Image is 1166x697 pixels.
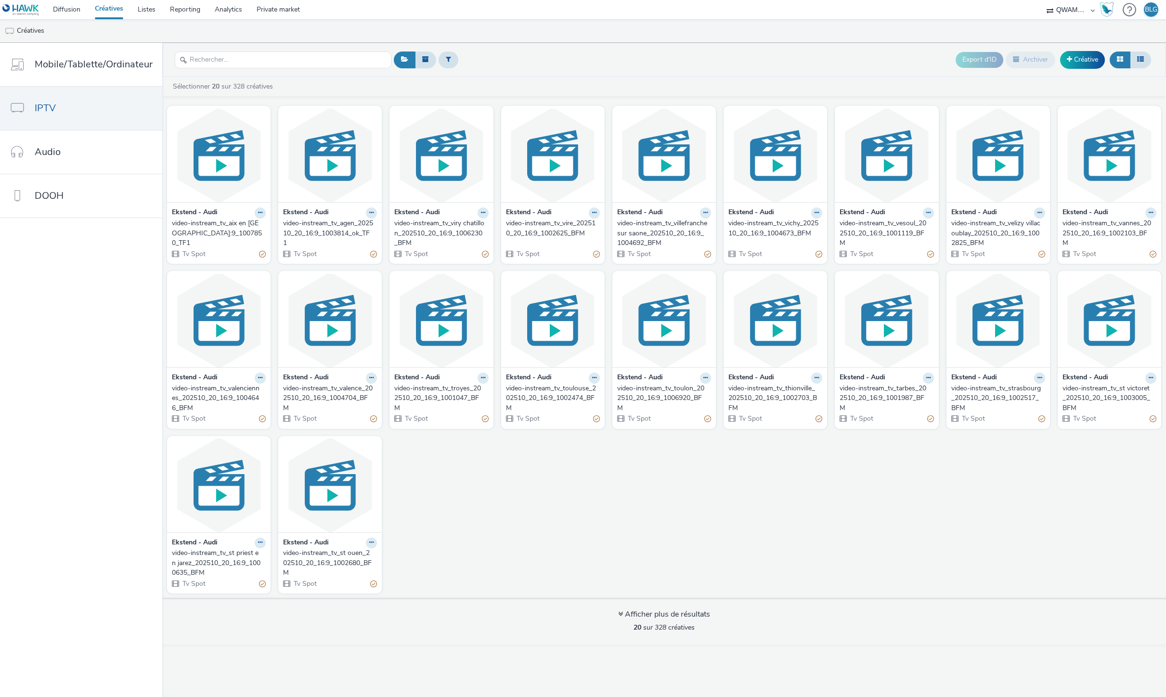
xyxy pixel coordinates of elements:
a: video-instream_tv_troyes_202510_20_16:9_1001047_BFM [394,384,488,413]
img: video-instream_tv_toulon_202510_20_16:9_1006920_BFM visual [615,273,713,367]
strong: Ekstend - Audi [840,207,885,219]
strong: Ekstend - Audi [283,207,329,219]
a: Créative [1060,51,1105,68]
div: video-instream_tv_toulouse_202510_20_16:9_1002474_BFM [506,384,596,413]
img: video-instream_tv_strasbourg_202510_20_16:9_1002517_BFM visual [949,273,1048,367]
div: Afficher plus de résultats [618,609,710,620]
div: Partiellement valide [482,249,489,259]
strong: Ekstend - Audi [617,373,663,384]
div: video-instream_tv_valence_202510_20_16:9_1004704_BFM [283,384,373,413]
a: video-instream_tv_st victoret_202510_20_16:9_1003005_BFM [1062,384,1156,413]
strong: Ekstend - Audi [394,373,440,384]
div: Partiellement valide [1150,249,1156,259]
span: Tv Spot [516,249,540,258]
span: Tv Spot [404,249,428,258]
div: Partiellement valide [370,414,377,424]
a: video-instream_tv_st ouen_202510_20_16:9_1002680_BFM [283,548,377,578]
strong: 20 [634,623,641,632]
span: Tv Spot [181,579,206,588]
span: Tv Spot [293,414,317,423]
div: Partiellement valide [816,414,822,424]
a: video-instream_tv_valenciennes_202510_20_16:9_1004646_BFM [172,384,266,413]
a: video-instream_tv_velizy villacoublay_202510_20_16:9_1002825_BFM [951,219,1045,248]
span: Tv Spot [1072,249,1096,258]
strong: Ekstend - Audi [728,373,774,384]
div: Partiellement valide [927,414,934,424]
strong: Ekstend - Audi [172,373,218,384]
img: video-instream_tv_tarbes_202510_20_16:9_1001987_BFM visual [837,273,936,367]
div: Partiellement valide [370,579,377,589]
span: Tv Spot [849,414,873,423]
div: video-instream_tv_st ouen_202510_20_16:9_1002680_BFM [283,548,373,578]
strong: Ekstend - Audi [840,373,885,384]
a: video-instream_tv_strasbourg_202510_20_16:9_1002517_BFM [951,384,1045,413]
strong: Ekstend - Audi [506,373,552,384]
a: video-instream_tv_aix en [GEOGRAPHIC_DATA]:9_1007850_TF1 [172,219,266,248]
input: Rechercher... [175,52,391,68]
span: Tv Spot [738,249,762,258]
div: Partiellement valide [1038,414,1045,424]
img: video-instream_tv_viry chatillon_202510_20_16:9_1006230_BFM visual [392,108,491,202]
a: video-instream_tv_toulouse_202510_20_16:9_1002474_BFM [506,384,600,413]
a: video-instream_tv_toulon_202510_20_16:9_1006920_BFM [617,384,711,413]
span: Tv Spot [1072,414,1096,423]
div: video-instream_tv_vichy_202510_20_16:9_1004673_BFM [728,219,818,238]
div: Partiellement valide [927,249,934,259]
img: undefined Logo [2,4,39,16]
div: Partiellement valide [370,249,377,259]
strong: Ekstend - Audi [283,538,329,549]
div: video-instream_tv_villefranche sur saone_202510_20_16:9_1004692_BFM [617,219,707,248]
img: video-instream_tv_vichy_202510_20_16:9_1004673_BFM visual [726,108,825,202]
img: video-instream_tv_st victoret_202510_20_16:9_1003005_BFM visual [1060,273,1159,367]
span: Tv Spot [961,249,985,258]
a: video-instream_tv_villefranche sur saone_202510_20_16:9_1004692_BFM [617,219,711,248]
span: Tv Spot [404,414,428,423]
div: Partiellement valide [1150,414,1156,424]
div: video-instream_tv_thionville_202510_20_16:9_1002703_BFM [728,384,818,413]
div: Partiellement valide [816,249,822,259]
a: video-instream_tv_vichy_202510_20_16:9_1004673_BFM [728,219,822,238]
img: video-instream_tv_valence_202510_20_16:9_1004704_BFM visual [281,273,379,367]
button: Archiver [1006,52,1055,68]
strong: Ekstend - Audi [951,373,997,384]
span: Tv Spot [961,414,985,423]
span: DOOH [35,189,64,203]
div: video-instream_tv_aix en [GEOGRAPHIC_DATA]:9_1007850_TF1 [172,219,262,248]
div: video-instream_tv_vannes_202510_20_16:9_1002103_BFM [1062,219,1153,248]
div: video-instream_tv_tarbes_202510_20_16:9_1001987_BFM [840,384,930,413]
a: video-instream_tv_viry chatillon_202510_20_16:9_1006230_BFM [394,219,488,248]
button: Grille [1110,52,1130,68]
div: video-instream_tv_toulon_202510_20_16:9_1006920_BFM [617,384,707,413]
strong: Ekstend - Audi [1062,373,1108,384]
strong: Ekstend - Audi [172,207,218,219]
strong: Ekstend - Audi [951,207,997,219]
div: video-instream_tv_st victoret_202510_20_16:9_1003005_BFM [1062,384,1153,413]
span: IPTV [35,101,56,115]
a: video-instream_tv_thionville_202510_20_16:9_1002703_BFM [728,384,822,413]
div: video-instream_tv_agen_202510_20_16:9_1003814_ok_TF1 [283,219,373,248]
div: Partiellement valide [704,249,711,259]
span: Tv Spot [293,579,317,588]
div: video-instream_tv_viry chatillon_202510_20_16:9_1006230_BFM [394,219,484,248]
strong: Ekstend - Audi [283,373,329,384]
span: Mobile/Tablette/Ordinateur [35,57,153,71]
div: video-instream_tv_valenciennes_202510_20_16:9_1004646_BFM [172,384,262,413]
strong: Ekstend - Audi [728,207,774,219]
span: Tv Spot [627,249,651,258]
span: Tv Spot [516,414,540,423]
img: video-instream_tv_velizy villacoublay_202510_20_16:9_1002825_BFM visual [949,108,1048,202]
strong: Ekstend - Audi [1062,207,1108,219]
img: video-instream_tv_vesoul_202510_20_16:9_1001119_BFM visual [837,108,936,202]
a: Sélectionner sur 328 créatives [172,82,277,91]
span: Tv Spot [181,414,206,423]
span: Tv Spot [181,249,206,258]
span: Tv Spot [627,414,651,423]
a: video-instream_tv_vire_202510_20_16:9_1002625_BFM [506,219,600,238]
div: video-instream_tv_velizy villacoublay_202510_20_16:9_1002825_BFM [951,219,1041,248]
div: Partiellement valide [704,414,711,424]
a: video-instream_tv_vannes_202510_20_16:9_1002103_BFM [1062,219,1156,248]
strong: 20 [212,82,220,91]
img: video-instream_tv_vannes_202510_20_16:9_1002103_BFM visual [1060,108,1159,202]
div: Partiellement valide [259,579,266,589]
div: Partiellement valide [1038,249,1045,259]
